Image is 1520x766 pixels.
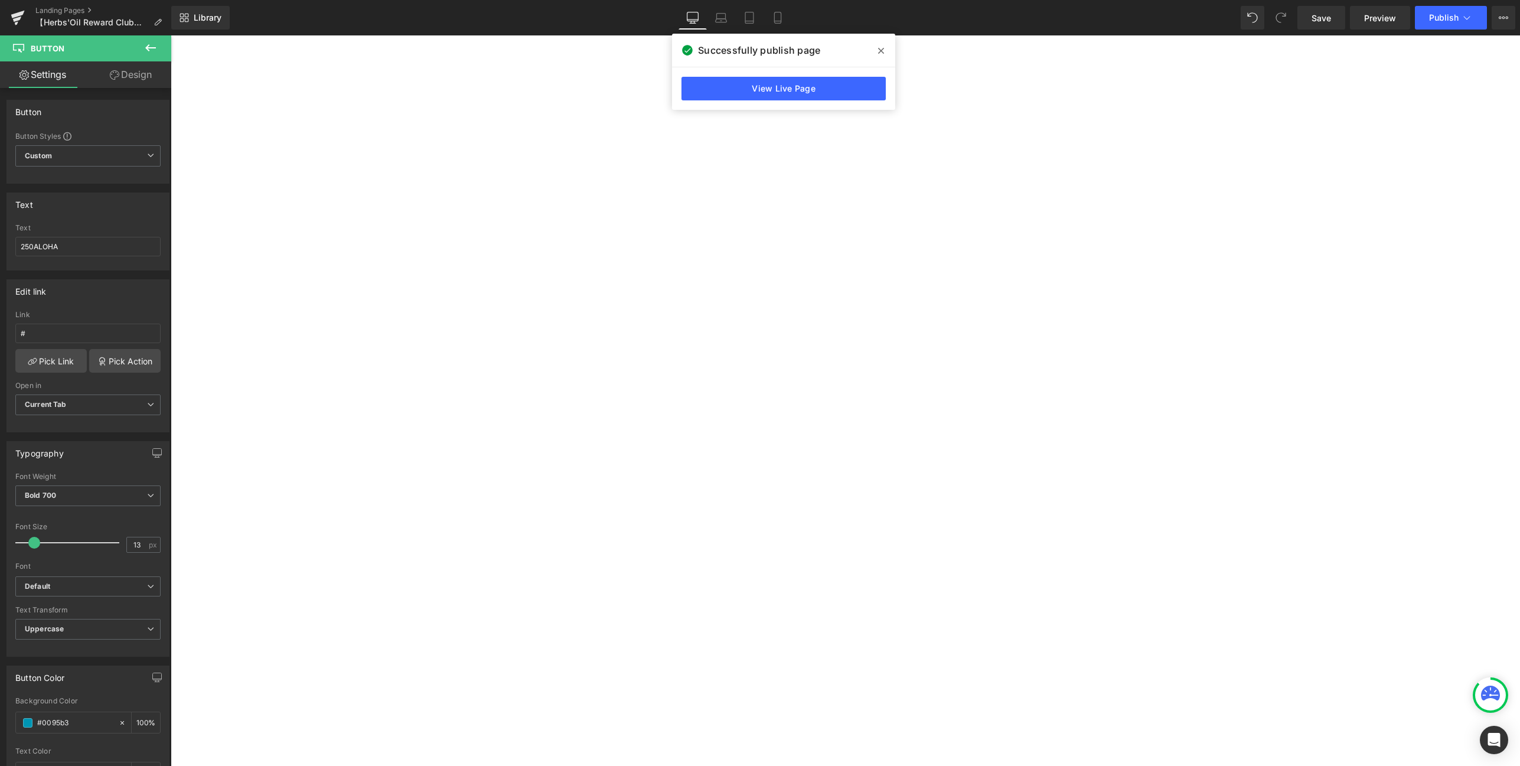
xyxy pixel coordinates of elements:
div: Edit link [15,280,47,296]
div: Button [15,100,41,117]
div: Link [15,311,161,319]
div: Text [15,193,33,210]
span: px [149,541,159,549]
div: Font Size [15,523,161,531]
a: Laptop [707,6,735,30]
a: View Live Page [681,77,886,100]
a: Pick Link [15,349,87,373]
span: Button [31,44,64,53]
a: Landing Pages [35,6,171,15]
a: Pick Action [89,349,161,373]
b: Bold 700 [25,491,56,500]
b: Uppercase [25,624,64,633]
a: Preview [1350,6,1410,30]
span: Publish [1429,13,1459,22]
div: Text Color [15,747,161,755]
a: Desktop [679,6,707,30]
div: Font Weight [15,472,161,481]
div: % [132,712,160,733]
div: Open in [15,382,161,390]
div: Text [15,224,161,232]
input: https://your-shop.myshopify.com [15,324,161,343]
div: Text Transform [15,606,161,614]
button: More [1492,6,1515,30]
span: 【Herbs'Oil Reward Club】會員購物福利獎賞 [35,18,149,27]
a: Mobile [764,6,792,30]
b: Current Tab [25,400,67,409]
button: Redo [1269,6,1293,30]
a: New Library [171,6,230,30]
input: Color [37,716,113,729]
b: Custom [25,151,52,161]
span: Preview [1364,12,1396,24]
span: Successfully publish page [698,43,820,57]
div: Open Intercom Messenger [1480,726,1508,754]
button: Publish [1415,6,1487,30]
span: Save [1312,12,1331,24]
div: Background Color [15,697,161,705]
span: Library [194,12,221,23]
div: Typography [15,442,64,458]
a: Design [88,61,174,88]
div: Button Styles [15,131,161,141]
div: Font [15,562,161,571]
i: Default [25,582,50,592]
button: Undo [1241,6,1264,30]
div: Button Color [15,666,64,683]
a: Tablet [735,6,764,30]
